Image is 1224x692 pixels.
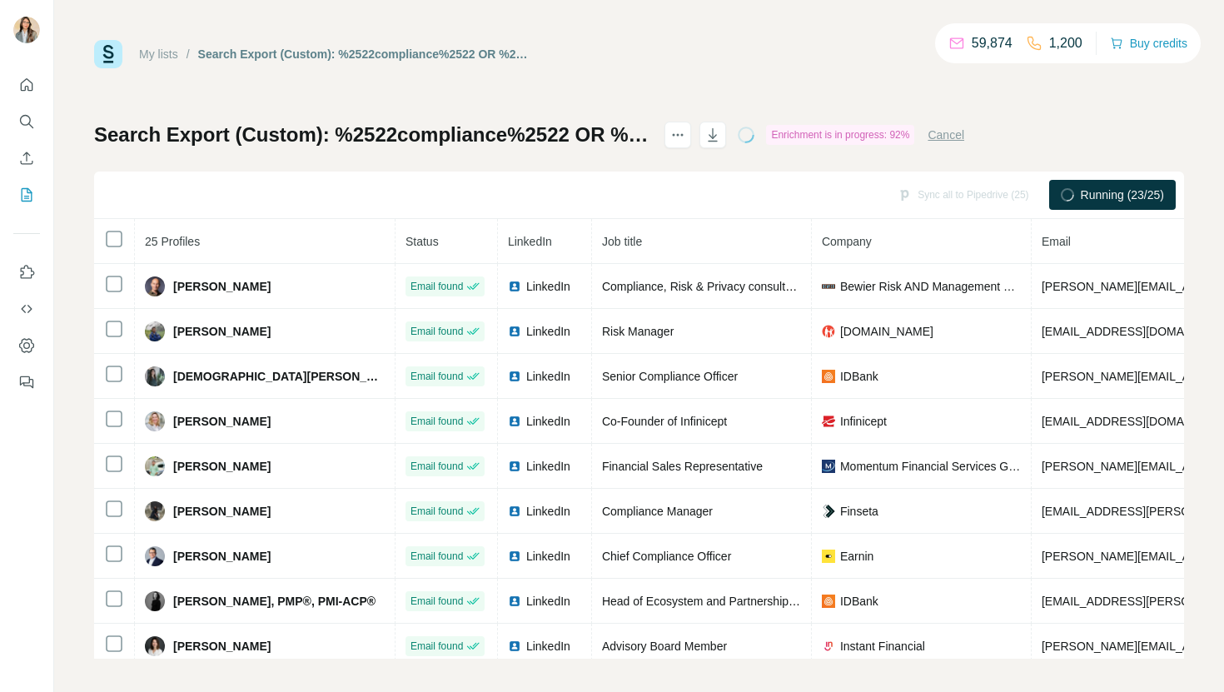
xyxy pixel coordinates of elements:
p: 1,200 [1049,33,1082,53]
span: [PERSON_NAME] [173,458,271,475]
button: Buy credits [1110,32,1187,55]
span: [PERSON_NAME] [173,323,271,340]
span: Email found [410,414,463,429]
button: actions [664,122,691,148]
span: Risk Manager [602,325,674,338]
span: Email found [410,459,463,474]
img: Avatar [13,17,40,43]
span: Email found [410,639,463,654]
p: 59,874 [972,33,1013,53]
img: Avatar [145,411,165,431]
span: Bewier Risk AND Management Services [840,278,1021,295]
span: [PERSON_NAME] [173,548,271,565]
button: Use Surfe on LinkedIn [13,257,40,287]
span: Compliance, Risk & Privacy consultant, executive and non-executive board member [602,280,1035,293]
button: Search [13,107,40,137]
img: LinkedIn logo [508,595,521,608]
div: Search Export (Custom): %2522compliance%2522 OR %2522Risk%2522 OR %2522AML%2522 OR %2522KYC%2522 ... [198,46,529,62]
li: / [187,46,190,62]
span: Instant Financial [840,638,925,655]
span: [PERSON_NAME], PMP®, PMI-ACP® [173,593,376,610]
span: [PERSON_NAME] [173,503,271,520]
span: LinkedIn [526,503,570,520]
span: Email [1042,235,1071,248]
span: Email found [410,279,463,294]
span: [DEMOGRAPHIC_DATA][PERSON_NAME] [173,368,385,385]
img: LinkedIn logo [508,370,521,383]
img: Avatar [145,636,165,656]
span: LinkedIn [526,323,570,340]
img: Avatar [145,456,165,476]
span: Compliance Manager [602,505,713,518]
span: Email found [410,504,463,519]
span: Email found [410,324,463,339]
span: 25 Profiles [145,235,200,248]
img: company-logo [822,640,835,653]
img: company-logo [822,595,835,608]
img: LinkedIn logo [508,460,521,473]
img: LinkedIn logo [508,550,521,563]
span: LinkedIn [526,548,570,565]
span: LinkedIn [508,235,552,248]
span: Financial Sales Representative [602,460,763,473]
button: Quick start [13,70,40,100]
span: Status [406,235,439,248]
span: Finseta [840,503,878,520]
span: [PERSON_NAME] [173,638,271,655]
span: Senior Compliance Officer [602,370,738,383]
h1: Search Export (Custom): %2522compliance%2522 OR %2522Risk%2522 OR %2522AML%2522 OR %2522KYC%2522 ... [94,122,649,148]
img: company-logo [822,460,835,473]
img: company-logo [822,505,835,518]
span: Chief Compliance Officer [602,550,731,563]
span: IDBank [840,368,878,385]
img: company-logo [822,415,835,428]
button: Use Surfe API [13,294,40,324]
span: Advisory Board Member [602,640,727,653]
img: LinkedIn logo [508,640,521,653]
span: Email found [410,369,463,384]
span: LinkedIn [526,278,570,295]
button: Cancel [928,127,964,143]
span: [PERSON_NAME] [173,278,271,295]
img: Surfe Logo [94,40,122,68]
span: Email found [410,594,463,609]
img: Avatar [145,501,165,521]
a: My lists [139,47,178,61]
span: LinkedIn [526,413,570,430]
img: Avatar [145,546,165,566]
img: LinkedIn logo [508,505,521,518]
img: company-logo [822,325,835,338]
span: LinkedIn [526,368,570,385]
span: Company [822,235,872,248]
span: [PERSON_NAME] [173,413,271,430]
button: Enrich CSV [13,143,40,173]
span: LinkedIn [526,458,570,475]
img: Avatar [145,591,165,611]
span: Earnin [840,548,873,565]
img: LinkedIn logo [508,280,521,293]
img: company-logo [822,550,835,563]
span: Head of Ecosystem and Partnerships Development unit [602,595,888,608]
span: LinkedIn [526,593,570,610]
img: company-logo [822,370,835,383]
button: My lists [13,180,40,210]
span: Momentum Financial Services Group [840,458,1021,475]
img: Avatar [145,276,165,296]
span: Email found [410,549,463,564]
span: LinkedIn [526,638,570,655]
button: Dashboard [13,331,40,361]
span: Job title [602,235,642,248]
img: company-logo [822,280,835,293]
img: LinkedIn logo [508,325,521,338]
span: IDBank [840,593,878,610]
img: Avatar [145,321,165,341]
div: Enrichment is in progress: 92% [766,125,914,145]
span: Running (23/25) [1081,187,1164,203]
span: [DOMAIN_NAME] [840,323,933,340]
img: Avatar [145,366,165,386]
img: LinkedIn logo [508,415,521,428]
span: Infinicept [840,413,887,430]
span: Co-Founder of Infinicept [602,415,727,428]
button: Feedback [13,367,40,397]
